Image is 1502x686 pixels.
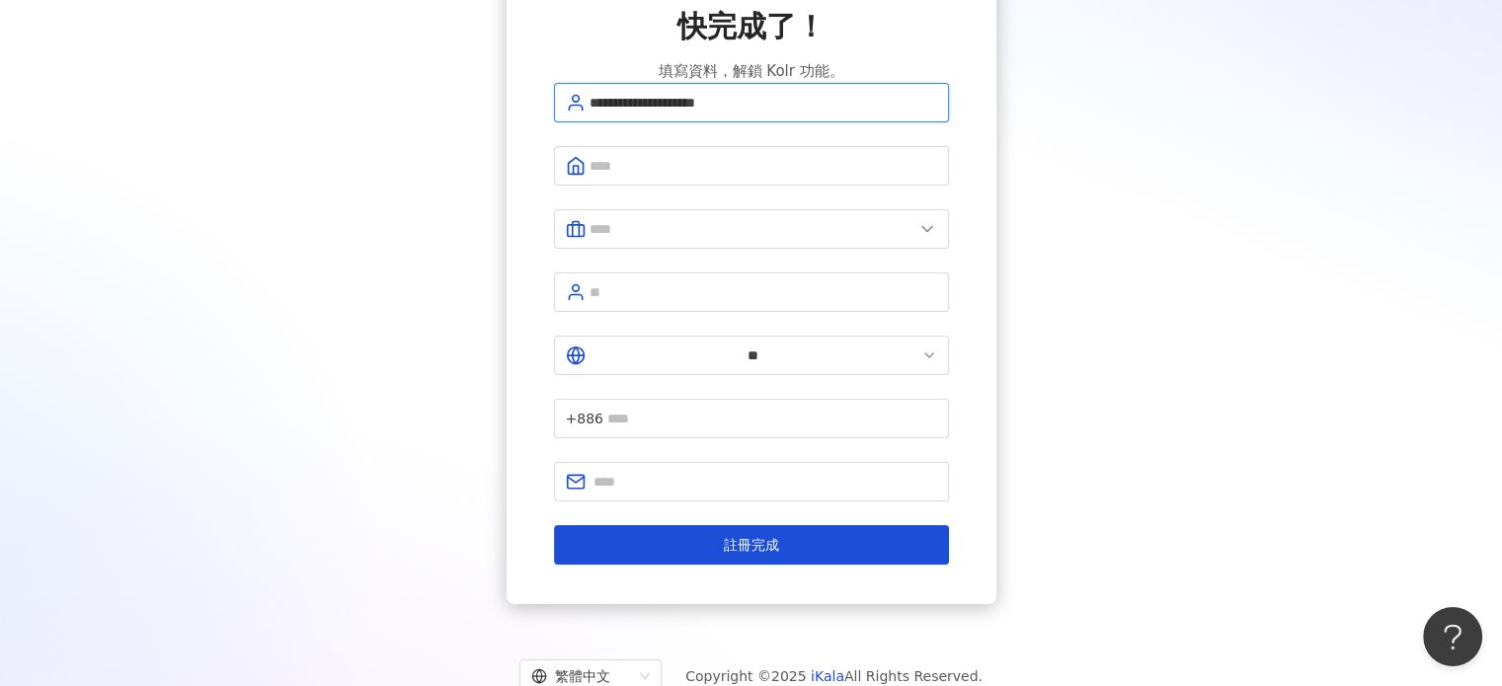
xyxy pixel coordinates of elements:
[724,537,779,553] span: 註冊完成
[1423,607,1482,666] iframe: Help Scout Beacon - Open
[566,408,603,429] span: +886
[658,59,843,83] span: 填寫資料，解鎖 Kolr 功能。
[811,668,844,684] a: iKala
[677,6,826,47] span: 快完成了！
[554,525,949,565] button: 註冊完成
